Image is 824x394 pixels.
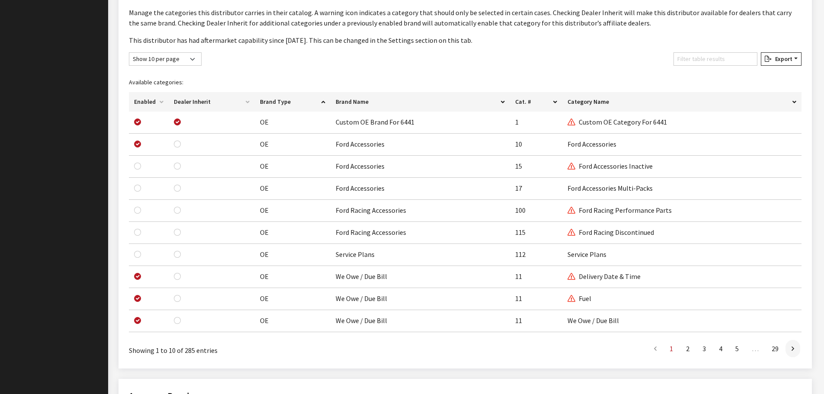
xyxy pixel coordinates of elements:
[568,162,653,170] span: Ford Accessories Inactive
[568,206,672,215] span: Ford Racing Performance Parts
[129,339,403,356] div: Showing 1 to 10 of 285 entries
[255,178,331,200] td: OE
[255,134,331,156] td: OE
[568,119,575,126] i: This category only for certain dealers.
[330,156,510,178] td: Ford Accessories
[696,340,712,357] a: 3
[174,207,181,214] input: Disable Inheritance
[568,273,575,280] i: This category only for certain dealers.
[134,317,141,324] input: Disable Category
[174,295,181,302] input: Disable Inheritance
[510,244,562,266] td: 112
[330,134,510,156] td: Ford Accessories
[174,119,181,125] input: Enable Inheritance
[255,200,331,222] td: OE
[330,112,510,134] td: Custom OE Brand For 6441
[330,92,510,112] th: Brand Name: activate to sort column ascending
[330,266,510,288] td: We Owe / Due Bill
[169,92,255,112] th: Dealer Inherit: activate to sort column ascending
[510,156,562,178] td: 15
[255,266,331,288] td: OE
[562,92,802,112] th: Category Name: activate to sort column ascending
[713,340,728,357] a: 4
[134,251,141,258] input: Enable Category
[510,92,562,112] th: Cat. #: activate to sort column ascending
[174,141,181,147] input: Disable Inheritance
[680,340,696,357] a: 2
[568,163,575,170] i: This category only for certain dealers.
[568,184,653,192] span: Ford Accessories Multi-Packs
[510,310,562,332] td: 11
[129,35,802,45] p: This distributor has had aftermarket capability since [DATE]. This can be changed in the Settings...
[174,273,181,280] input: Disable Inheritance
[134,185,141,192] input: Enable Category
[255,112,331,134] td: OE
[134,141,141,147] input: Disable Category
[568,295,575,302] i: This category only for certain dealers.
[255,244,331,266] td: OE
[568,294,591,303] span: Fuel
[510,200,562,222] td: 100
[330,244,510,266] td: Service Plans
[568,118,667,126] span: Custom OE Category For 6441
[255,222,331,244] td: OE
[673,52,757,66] input: Filter table results
[134,273,141,280] input: Disable Category
[255,288,331,310] td: OE
[134,295,141,302] input: Disable Category
[510,112,562,134] td: 1
[134,163,141,170] input: Enable Category
[330,200,510,222] td: Ford Racing Accessories
[568,316,619,325] span: We Owe / Due Bill
[134,119,141,125] input: Disable Category
[255,92,331,112] th: Brand Type: activate to sort column ascending
[129,73,802,92] caption: Available categories:
[330,178,510,200] td: Ford Accessories
[255,310,331,332] td: OE
[174,229,181,236] input: Disable Inheritance
[129,7,802,28] p: Manage the categories this distributor carries in their catalog. A warning icon indicates a categ...
[761,52,802,66] button: Export
[174,185,181,192] input: Disable Inheritance
[772,55,792,63] span: Export
[129,92,169,112] th: Enabled: activate to sort column ascending
[766,340,785,357] a: 29
[568,140,616,148] span: Ford Accessories
[134,229,141,236] input: Enable Category
[664,340,679,357] a: 1
[568,228,654,237] span: Ford Racing Discontinued
[330,310,510,332] td: We Owe / Due Bill
[568,207,575,214] i: This category only for certain dealers.
[174,251,181,258] input: Disable Inheritance
[330,288,510,310] td: We Owe / Due Bill
[134,207,141,214] input: Enable Category
[510,222,562,244] td: 115
[510,178,562,200] td: 17
[729,340,745,357] a: 5
[568,250,606,259] span: Service Plans
[510,134,562,156] td: 10
[510,288,562,310] td: 11
[255,156,331,178] td: OE
[174,163,181,170] input: Disable Inheritance
[174,317,181,324] input: Disable Inheritance
[568,272,641,281] span: Delivery Date & Time
[510,266,562,288] td: 11
[330,222,510,244] td: Ford Racing Accessories
[568,229,575,236] i: This category only for certain dealers.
